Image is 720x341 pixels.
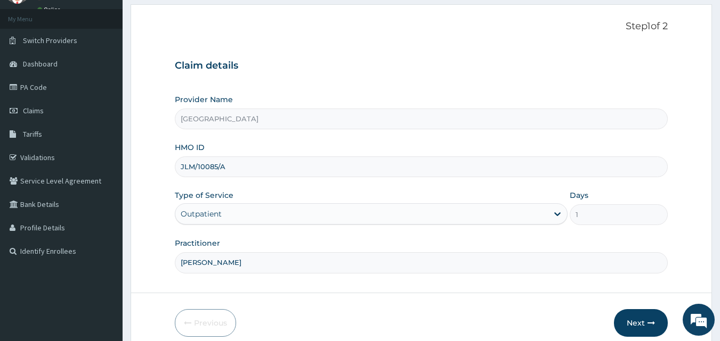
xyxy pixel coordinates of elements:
input: Enter Name [175,252,668,273]
button: Previous [175,309,236,337]
input: Enter HMO ID [175,156,668,177]
p: Step 1 of 2 [175,21,668,32]
span: Dashboard [23,59,58,69]
label: Type of Service [175,190,233,201]
span: Tariffs [23,129,42,139]
label: Days [570,190,588,201]
label: Practitioner [175,238,220,248]
label: HMO ID [175,142,205,153]
span: Claims [23,106,44,115]
label: Provider Name [175,94,233,105]
button: Next [614,309,668,337]
a: Online [37,6,63,13]
textarea: Type your message and hit 'Enter' [5,228,203,265]
h3: Claim details [175,60,668,72]
span: We're online! [62,103,147,210]
div: Minimize live chat window [175,5,200,31]
img: d_794563401_company_1708531726252_794563401 [20,53,43,80]
div: Outpatient [181,209,222,219]
div: Chat with us now [55,60,179,73]
span: Switch Providers [23,36,77,45]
